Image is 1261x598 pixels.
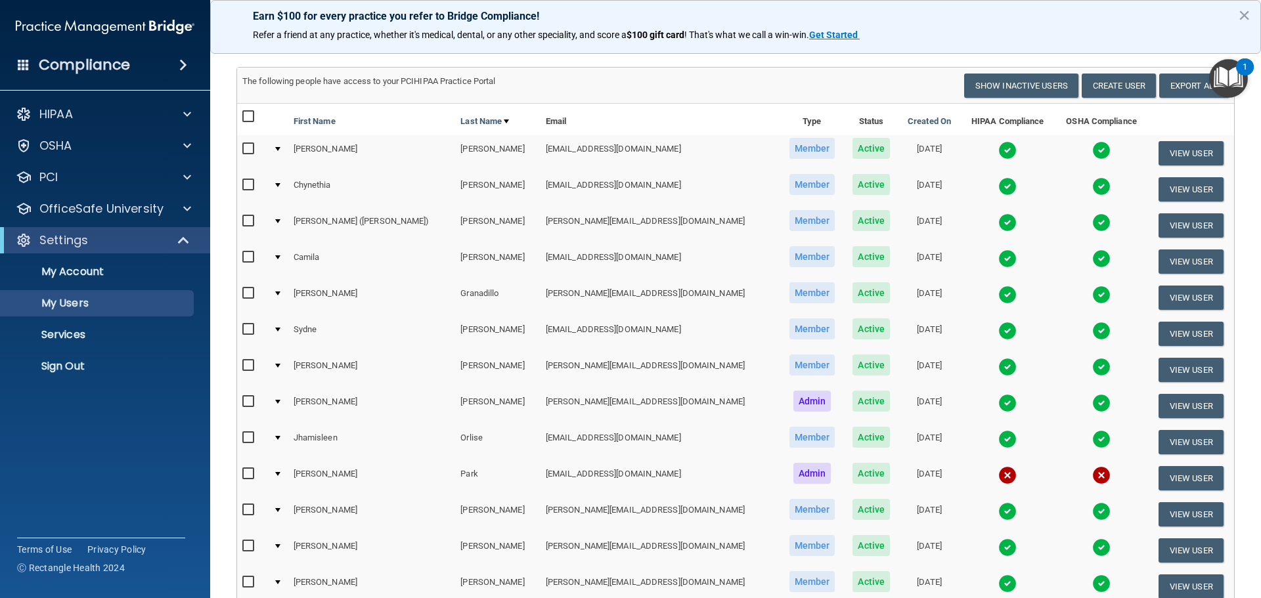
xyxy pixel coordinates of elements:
[288,532,456,568] td: [PERSON_NAME]
[998,430,1017,448] img: tick.e7d51cea.svg
[541,244,780,280] td: [EMAIL_ADDRESS][DOMAIN_NAME]
[898,280,960,316] td: [DATE]
[1082,74,1156,98] button: Create User
[1092,249,1111,268] img: tick.e7d51cea.svg
[288,135,456,171] td: [PERSON_NAME]
[998,249,1017,268] img: tick.e7d51cea.svg
[39,56,130,74] h4: Compliance
[627,30,684,40] strong: $100 gift card
[844,104,898,135] th: Status
[1092,358,1111,376] img: tick.e7d51cea.svg
[9,328,188,341] p: Services
[16,138,191,154] a: OSHA
[541,207,780,244] td: [PERSON_NAME][EMAIL_ADDRESS][DOMAIN_NAME]
[39,169,58,185] p: PCI
[16,201,191,217] a: OfficeSafe University
[898,244,960,280] td: [DATE]
[17,543,72,556] a: Terms of Use
[898,388,960,424] td: [DATE]
[793,391,831,412] span: Admin
[541,280,780,316] td: [PERSON_NAME][EMAIL_ADDRESS][DOMAIN_NAME]
[908,114,951,129] a: Created On
[852,174,890,195] span: Active
[998,502,1017,521] img: tick.e7d51cea.svg
[852,318,890,339] span: Active
[1159,394,1224,418] button: View User
[998,141,1017,160] img: tick.e7d51cea.svg
[455,352,540,388] td: [PERSON_NAME]
[1159,141,1224,165] button: View User
[288,496,456,532] td: [PERSON_NAME]
[964,74,1078,98] button: Show Inactive Users
[998,322,1017,340] img: tick.e7d51cea.svg
[852,246,890,267] span: Active
[9,297,188,310] p: My Users
[455,171,540,207] td: [PERSON_NAME]
[1092,394,1111,412] img: tick.e7d51cea.svg
[998,358,1017,376] img: tick.e7d51cea.svg
[852,499,890,520] span: Active
[1159,177,1224,202] button: View User
[288,352,456,388] td: [PERSON_NAME]
[541,135,780,171] td: [EMAIL_ADDRESS][DOMAIN_NAME]
[1159,249,1224,274] button: View User
[253,10,1218,22] p: Earn $100 for every practice you refer to Bridge Compliance!
[998,538,1017,557] img: tick.e7d51cea.svg
[852,427,890,448] span: Active
[541,532,780,568] td: [PERSON_NAME][EMAIL_ADDRESS][DOMAIN_NAME]
[288,316,456,352] td: Sydne
[793,463,831,484] span: Admin
[998,213,1017,232] img: tick.e7d51cea.svg
[998,394,1017,412] img: tick.e7d51cea.svg
[1092,141,1111,160] img: tick.e7d51cea.svg
[1209,59,1248,98] button: Open Resource Center, 1 new notification
[898,135,960,171] td: [DATE]
[242,76,496,86] span: The following people have access to your PCIHIPAA Practice Portal
[852,391,890,412] span: Active
[898,532,960,568] td: [DATE]
[16,106,191,122] a: HIPAA
[852,210,890,231] span: Active
[898,424,960,460] td: [DATE]
[288,460,456,496] td: [PERSON_NAME]
[541,171,780,207] td: [EMAIL_ADDRESS][DOMAIN_NAME]
[541,424,780,460] td: [EMAIL_ADDRESS][DOMAIN_NAME]
[9,360,188,373] p: Sign Out
[852,535,890,556] span: Active
[898,207,960,244] td: [DATE]
[898,316,960,352] td: [DATE]
[16,14,194,40] img: PMB logo
[288,171,456,207] td: Chynethia
[1092,574,1111,593] img: tick.e7d51cea.svg
[898,352,960,388] td: [DATE]
[1159,286,1224,310] button: View User
[852,354,890,375] span: Active
[1092,177,1111,196] img: tick.e7d51cea.svg
[455,496,540,532] td: [PERSON_NAME]
[1092,286,1111,304] img: tick.e7d51cea.svg
[288,424,456,460] td: Jhamisleen
[1092,322,1111,340] img: tick.e7d51cea.svg
[455,460,540,496] td: Park
[998,574,1017,593] img: tick.e7d51cea.svg
[852,138,890,159] span: Active
[460,114,509,129] a: Last Name
[1092,538,1111,557] img: tick.e7d51cea.svg
[1092,430,1111,448] img: tick.e7d51cea.svg
[39,106,73,122] p: HIPAA
[17,561,125,574] span: Ⓒ Rectangle Health 2024
[39,232,88,248] p: Settings
[809,30,858,40] strong: Get Started
[1092,213,1111,232] img: tick.e7d51cea.svg
[1243,67,1247,84] div: 1
[789,571,835,592] span: Member
[1159,538,1224,563] button: View User
[789,318,835,339] span: Member
[541,460,780,496] td: [EMAIL_ADDRESS][DOMAIN_NAME]
[789,499,835,520] span: Member
[87,543,146,556] a: Privacy Policy
[1159,74,1229,98] a: Export All
[541,388,780,424] td: [PERSON_NAME][EMAIL_ADDRESS][DOMAIN_NAME]
[16,169,191,185] a: PCI
[789,427,835,448] span: Member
